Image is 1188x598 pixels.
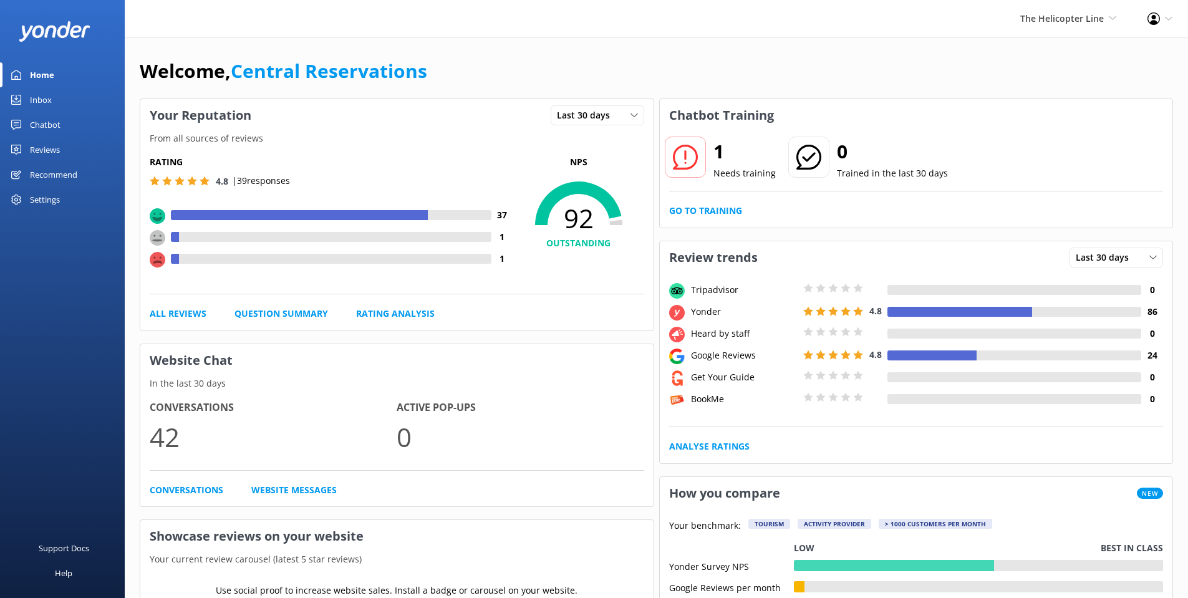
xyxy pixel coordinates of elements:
p: In the last 30 days [140,377,654,390]
span: 92 [513,203,644,234]
div: Yonder [688,305,800,319]
p: Trained in the last 30 days [837,166,948,180]
span: The Helicopter Line [1020,12,1104,24]
h3: How you compare [660,477,790,509]
div: Inbox [30,87,52,112]
p: Use social proof to increase website sales. Install a badge or carousel on your website. [216,584,577,597]
span: 4.8 [216,175,228,187]
h3: Chatbot Training [660,99,783,132]
p: From all sources of reviews [140,132,654,145]
div: Tripadvisor [688,283,800,297]
a: All Reviews [150,307,206,321]
div: Chatbot [30,112,60,137]
h2: 1 [713,137,776,166]
div: Tourism [748,519,790,529]
a: Question Summary [234,307,328,321]
span: 4.8 [869,349,882,360]
div: Home [30,62,54,87]
div: Yonder Survey NPS [669,560,794,571]
h3: Review trends [660,241,767,274]
div: Recommend [30,162,77,187]
div: Google Reviews [688,349,800,362]
h4: OUTSTANDING [513,236,644,250]
h4: 1 [491,230,513,244]
p: Your benchmark: [669,519,741,534]
h4: 86 [1141,305,1163,319]
p: Needs training [713,166,776,180]
p: Best in class [1101,541,1163,555]
div: Get Your Guide [688,370,800,384]
h4: 24 [1141,349,1163,362]
h2: 0 [837,137,948,166]
h4: 37 [491,208,513,222]
h4: 0 [1141,327,1163,340]
div: BookMe [688,392,800,406]
div: Support Docs [39,536,89,561]
h3: Showcase reviews on your website [140,520,654,552]
h5: Rating [150,155,513,169]
h4: 0 [1141,392,1163,406]
p: | 39 responses [232,174,290,188]
h4: Conversations [150,400,397,416]
h4: Active Pop-ups [397,400,644,416]
a: Analyse Ratings [669,440,750,453]
h4: 0 [1141,370,1163,384]
div: Activity Provider [798,519,871,529]
span: New [1137,488,1163,499]
p: Low [794,541,814,555]
div: > 1000 customers per month [879,519,992,529]
span: Last 30 days [557,109,617,122]
div: Reviews [30,137,60,162]
h4: 1 [491,252,513,266]
p: 0 [397,416,644,458]
p: 42 [150,416,397,458]
div: Settings [30,187,60,212]
span: Last 30 days [1076,251,1136,264]
p: NPS [513,155,644,169]
h3: Your Reputation [140,99,261,132]
h4: 0 [1141,283,1163,297]
a: Conversations [150,483,223,497]
p: Your current review carousel (latest 5 star reviews) [140,552,654,566]
img: yonder-white-logo.png [19,21,90,42]
div: Google Reviews per month [669,581,794,592]
span: 4.8 [869,305,882,317]
h3: Website Chat [140,344,654,377]
div: Heard by staff [688,327,800,340]
a: Rating Analysis [356,307,435,321]
div: Help [55,561,72,586]
a: Website Messages [251,483,337,497]
a: Go to Training [669,204,742,218]
h1: Welcome, [140,56,427,86]
a: Central Reservations [231,58,427,84]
